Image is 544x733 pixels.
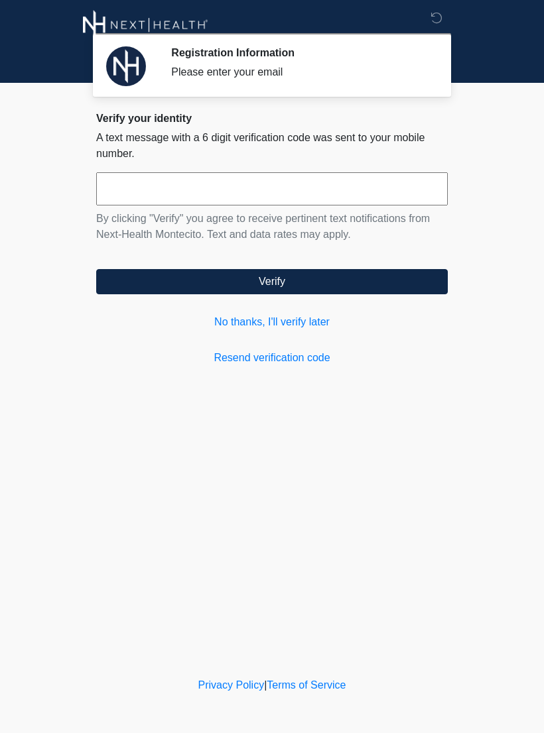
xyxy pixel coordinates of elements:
img: Next-Health Montecito Logo [83,10,208,40]
a: Resend verification code [96,350,448,366]
button: Verify [96,269,448,294]
img: Agent Avatar [106,46,146,86]
a: No thanks, I'll verify later [96,314,448,330]
p: A text message with a 6 digit verification code was sent to your mobile number. [96,130,448,162]
h2: Verify your identity [96,112,448,125]
a: Privacy Policy [198,679,265,691]
div: Please enter your email [171,64,428,80]
h2: Registration Information [171,46,428,59]
a: | [264,679,267,691]
a: Terms of Service [267,679,346,691]
p: By clicking "Verify" you agree to receive pertinent text notifications from Next-Health Montecito... [96,211,448,243]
